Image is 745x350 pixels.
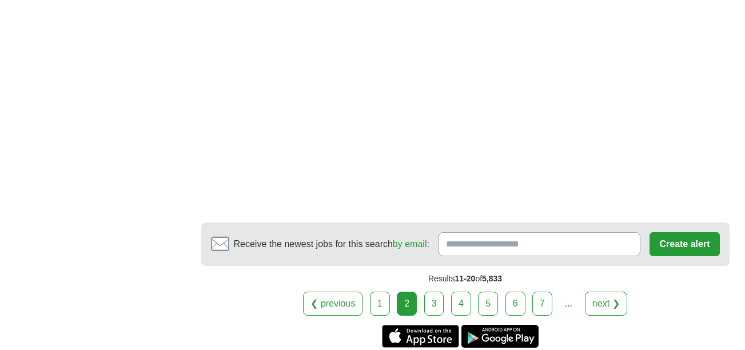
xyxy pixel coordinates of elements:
[478,292,498,316] a: 5
[482,274,502,283] span: 5,833
[505,292,525,316] a: 6
[585,292,627,316] a: next ❯
[382,325,459,348] a: Get the iPhone app
[303,292,362,316] a: ❮ previous
[393,239,427,249] a: by email
[424,292,444,316] a: 3
[650,232,719,256] button: Create alert
[201,266,730,292] div: Results of
[397,292,417,316] div: 2
[451,292,471,316] a: 4
[532,292,552,316] a: 7
[557,292,580,315] div: ...
[461,325,539,348] a: Get the Android app
[455,274,476,283] span: 11-20
[370,292,390,316] a: 1
[234,237,429,251] span: Receive the newest jobs for this search :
